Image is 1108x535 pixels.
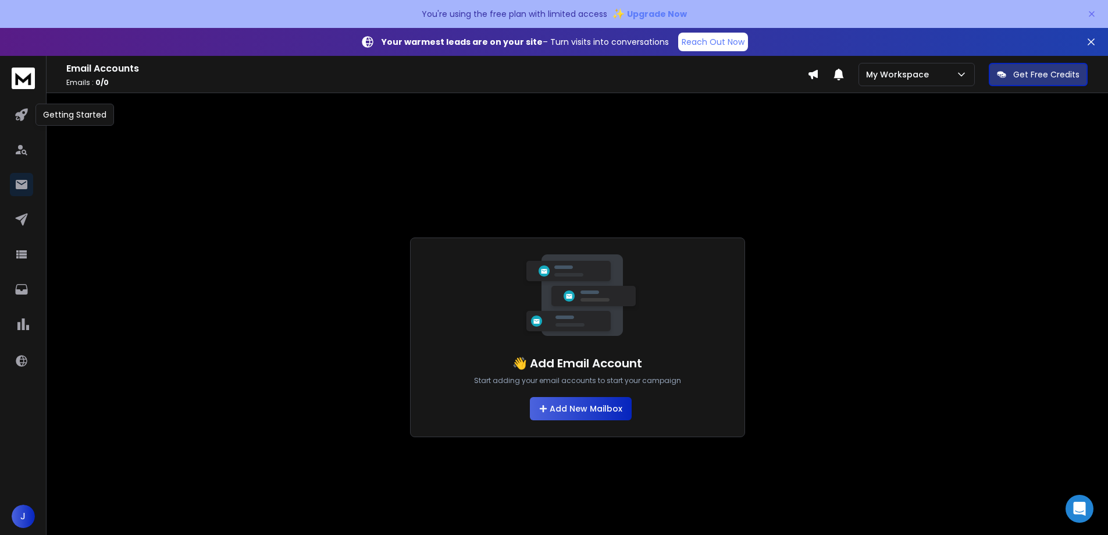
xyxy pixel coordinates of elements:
span: 0 / 0 [95,77,109,87]
button: Add New Mailbox [530,397,632,420]
strong: Your warmest leads are on your site [382,36,543,48]
p: My Workspace [866,69,934,80]
button: ✨Upgrade Now [612,2,687,26]
h1: Email Accounts [66,62,807,76]
div: Open Intercom Messenger [1066,495,1093,523]
span: ✨ [612,6,625,22]
img: logo [12,68,35,89]
div: Getting Started [35,104,114,126]
p: Reach Out Now [682,36,744,48]
p: Start adding your email accounts to start your campaign [474,376,681,385]
p: Emails : [66,78,807,87]
p: – Turn visits into conversations [382,36,669,48]
button: J [12,505,35,528]
h1: 👋 Add Email Account [512,355,642,371]
p: You're using the free plan with limited access [422,8,607,20]
span: Upgrade Now [627,8,687,20]
button: Get Free Credits [989,63,1088,86]
a: Reach Out Now [678,33,748,51]
p: Get Free Credits [1013,69,1080,80]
